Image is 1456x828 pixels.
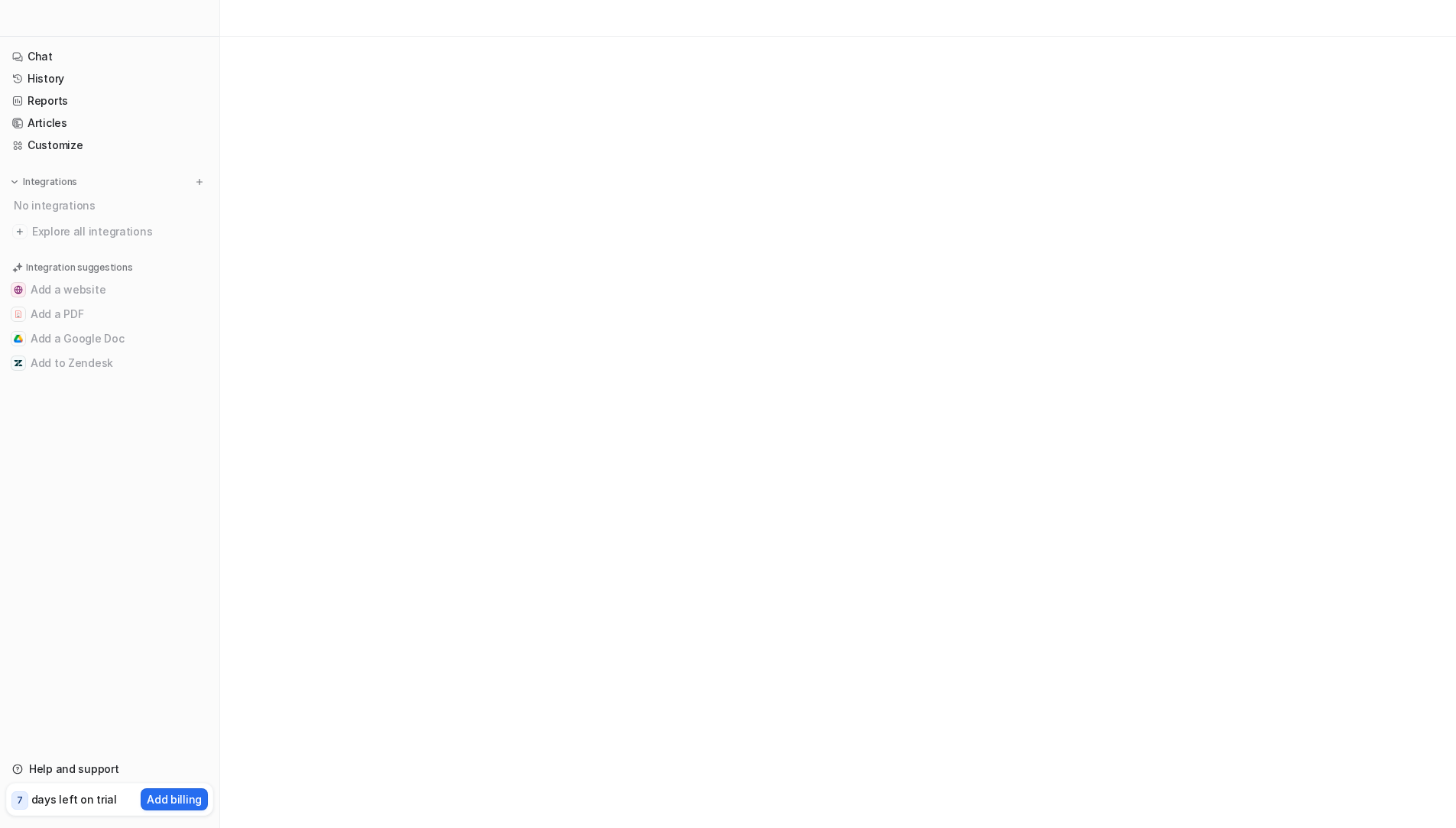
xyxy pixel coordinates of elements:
img: expand menu [9,177,20,187]
button: Add a Google DocAdd a Google Doc [6,326,213,351]
button: Add a websiteAdd a website [6,278,213,302]
button: Add a PDFAdd a PDF [6,302,213,326]
img: Add a PDF [14,310,23,319]
a: History [6,68,213,89]
p: days left on trial [31,791,117,807]
a: Reports [6,90,213,112]
a: Help and support [6,758,213,780]
button: Integrations [6,174,82,190]
button: Add to ZendeskAdd to Zendesk [6,351,213,375]
img: Add to Zendesk [14,359,23,368]
img: Add a Google Doc [14,334,23,343]
div: No integrations [9,193,213,218]
a: Explore all integrations [6,221,213,242]
p: Integrations [23,176,77,188]
p: Add billing [147,791,202,807]
img: menu_add.svg [194,177,205,187]
a: Chat [6,46,213,67]
button: Add billing [141,788,208,810]
img: explore all integrations [12,224,28,239]
a: Customize [6,135,213,156]
p: 7 [17,794,23,807]
span: Explore all integrations [32,219,207,244]
p: Integration suggestions [26,261,132,274]
img: Add a website [14,285,23,294]
a: Articles [6,112,213,134]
